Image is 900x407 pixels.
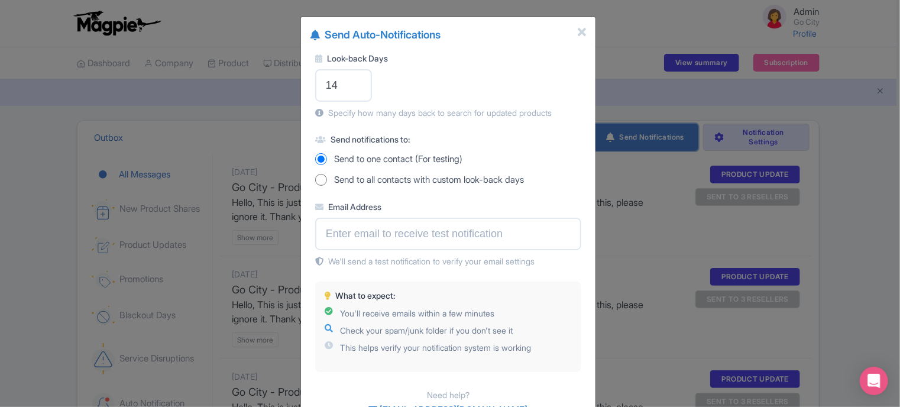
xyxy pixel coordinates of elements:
h6: What to expect: [325,291,572,300]
label: Look-back Days [315,52,581,64]
span: Send to all contacts with custom look-back days [334,173,524,187]
label: Send notifications to: [315,133,581,146]
span: Send to one contact (For testing) [334,153,462,166]
input: Send to one contact (For testing) [315,153,327,165]
div: Open Intercom Messenger [860,367,888,395]
p: We'll send a test notification to verify your email settings [315,255,581,267]
span: This helps verify your notification system is working [340,341,531,354]
button: Close [578,27,586,41]
p: Need help? [315,389,581,401]
span: Check your spam/junk folder if you don't see it [340,324,513,337]
label: Email Address [315,201,581,213]
p: Specify how many days back to search for updated products [315,106,581,119]
input: Send to all contacts with custom look-back days [315,174,327,186]
span: You'll receive emails within a few minutes [340,307,494,319]
input: Enter email to receive test notification [315,218,581,250]
h4: Send Auto-Notifications [310,27,441,43]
